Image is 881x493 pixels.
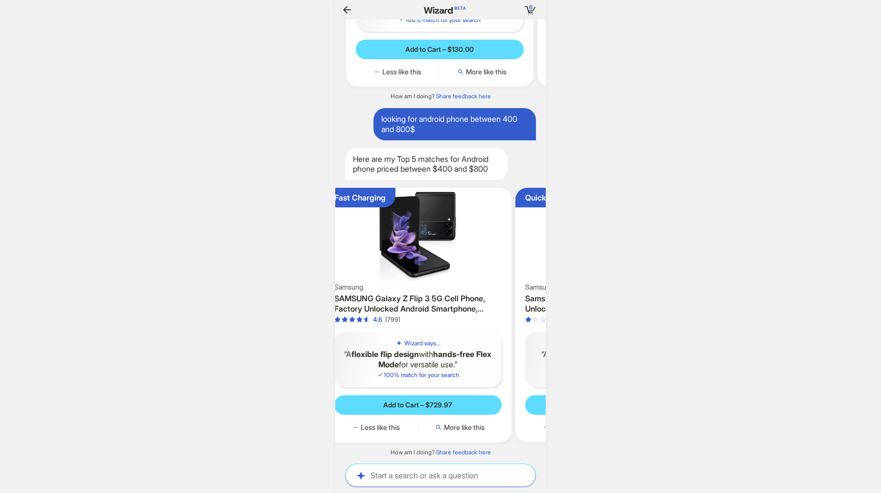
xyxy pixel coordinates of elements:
div: How am I doing? [335,92,546,100]
span: Samsung [525,283,554,291]
b: hands-free Flex Mode [378,349,492,369]
span: Less like this [382,67,421,76]
span: star [356,316,363,323]
span: star [364,316,370,323]
div: 4.6 out of 5 stars [334,315,382,324]
div: Here are my Top 5 matches for Android phone priced between $400 and $800 [345,148,508,180]
div: 4.6 [373,315,382,324]
span: Less like this [361,423,400,432]
span: star [540,316,546,323]
button: Less like this [334,423,418,432]
a: Share feedback here [436,448,491,456]
div: Quick Charge [525,193,575,203]
img: SAMSUNG Galaxy Z Flip 3 5G Cell Phone, Factory Unlocked Android Smartphone, 256GB, Flex Mode, Sup... [328,192,508,280]
span: star [533,316,539,323]
button: Less like this [356,67,440,77]
span: star [342,316,348,323]
div: How am I doing? [335,448,546,456]
div: Fast ChargingSAMSUNG Galaxy Z Flip 3 5G Cell Phone, Factory Unlocked Android Smartphone, 256GB, F... [325,188,512,442]
q: A with for versatile use. [342,349,494,370]
span: star [334,316,341,323]
h3: SAMSUNG Galaxy Z Flip 3 5G Cell Phone, Factory Unlocked Android Smartphone, 256GB, Flex Mode, Sup... [334,293,502,314]
div: 1.0 out of 5 stars [525,315,572,324]
span: More like this [466,67,507,76]
span: 100 % match for your search [398,16,481,23]
img: Samsung Galaxy S22 Ultra 512GB S908U Unlocked Smartphone - Manufacturer Refurbished [519,192,699,280]
a: Share feedback here [436,92,491,100]
span: star [349,316,355,323]
h3: Samsung Galaxy S22 Ultra 512GB S908U Unlocked Smartphone - Manufacturer Refurbished [525,293,693,314]
div: (799) [385,315,400,324]
button: More like this [440,67,524,77]
button: Add to Cart – $729.97 [334,395,502,415]
span: Samsung [334,283,363,291]
b: flexible flip design [351,349,419,359]
q: A with an integrated for versatile control [533,349,685,370]
button: More like this [418,423,502,432]
span: More like this [444,423,485,432]
span: Add to Cart – $729.97 [383,401,452,409]
h5: Wizard says... [404,339,440,347]
button: Add to Cart – $130.00 [356,40,524,59]
span: 100 % match for your search [377,371,459,379]
span: 6 [529,3,533,11]
div: looking for android phone between 400 and 800$ [373,108,536,140]
div: Fast Charging [334,193,386,203]
span: Add to Cart – $130.00 [405,45,474,54]
span: star [525,316,532,323]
